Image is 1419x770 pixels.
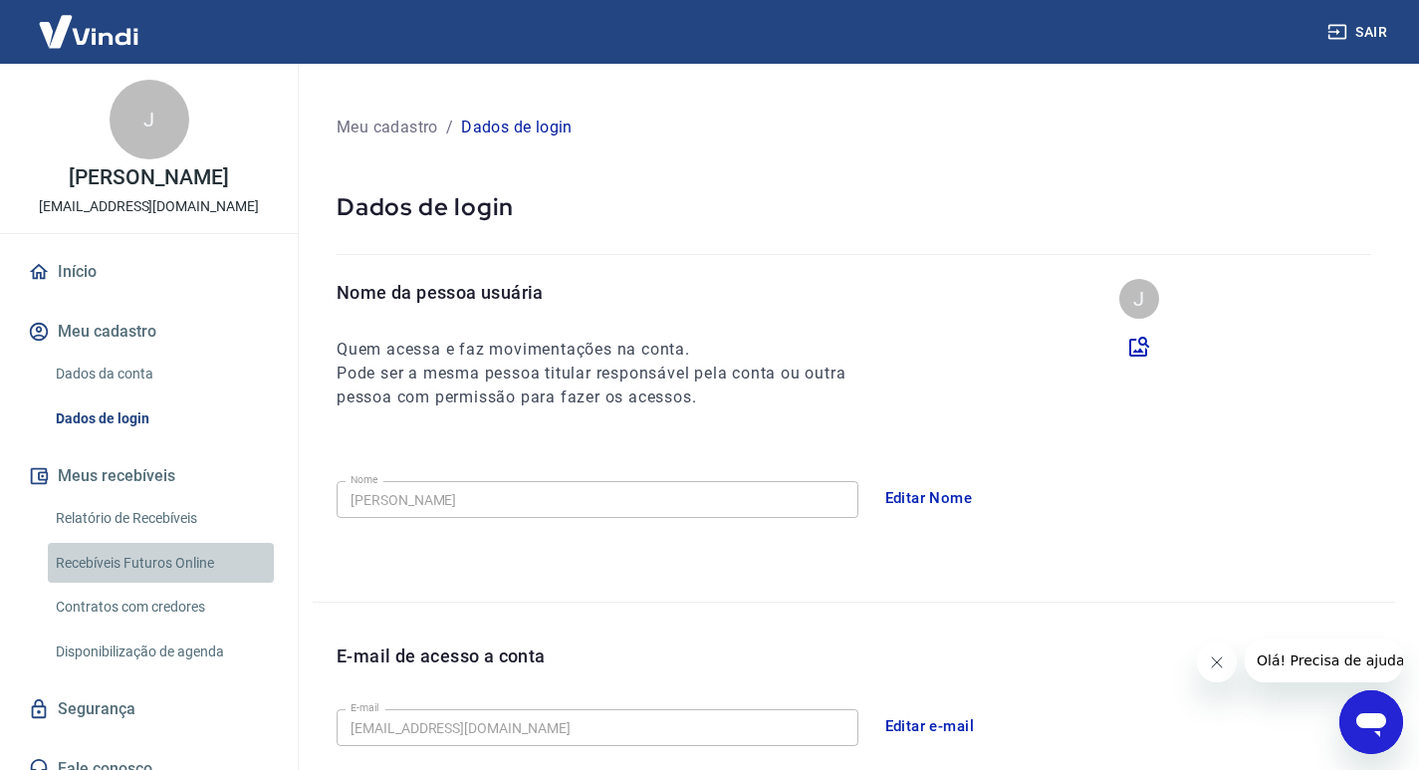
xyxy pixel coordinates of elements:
[337,116,438,139] p: Meu cadastro
[446,116,453,139] p: /
[24,250,274,294] a: Início
[461,116,573,139] p: Dados de login
[110,80,189,159] div: J
[337,338,882,362] h6: Quem acessa e faz movimentações na conta.
[874,477,984,519] button: Editar Nome
[24,687,274,731] a: Segurança
[337,362,882,409] h6: Pode ser a mesma pessoa titular responsável pela conta ou outra pessoa com permissão para fazer o...
[351,472,378,487] label: Nome
[39,196,259,217] p: [EMAIL_ADDRESS][DOMAIN_NAME]
[48,398,274,439] a: Dados de login
[337,642,546,669] p: E-mail de acesso a conta
[1323,14,1395,51] button: Sair
[1197,642,1237,682] iframe: Fechar mensagem
[48,498,274,539] a: Relatório de Recebíveis
[351,700,378,715] label: E-mail
[48,543,274,584] a: Recebíveis Futuros Online
[337,279,882,306] p: Nome da pessoa usuária
[48,632,274,672] a: Disponibilização de agenda
[1119,279,1159,319] div: J
[48,354,274,394] a: Dados da conta
[337,191,1371,222] p: Dados de login
[69,167,228,188] p: [PERSON_NAME]
[48,587,274,628] a: Contratos com credores
[1339,690,1403,754] iframe: Botão para abrir a janela de mensagens
[24,454,274,498] button: Meus recebíveis
[874,705,986,747] button: Editar e-mail
[1245,639,1403,682] iframe: Mensagem da empresa
[12,14,167,30] span: Olá! Precisa de ajuda?
[24,1,153,62] img: Vindi
[24,310,274,354] button: Meu cadastro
